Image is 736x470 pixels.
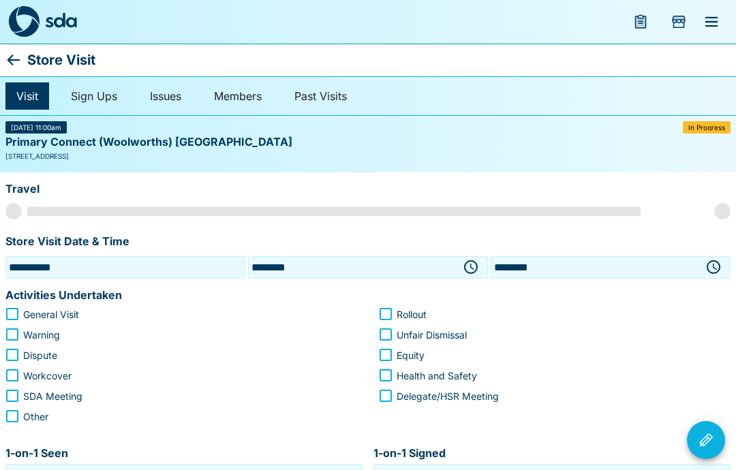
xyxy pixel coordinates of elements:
[397,307,427,322] span: Rollout
[139,82,192,110] a: Issues
[23,369,72,383] span: Workcover
[397,328,467,342] span: Unfair Dismissal
[494,260,694,275] input: Choose time, selected time is 1:00 PM
[662,5,695,38] button: Add Store Visit
[27,49,95,71] p: Store Visit
[60,82,128,110] a: Sign Ups
[283,82,358,110] a: Past Visits
[23,307,79,322] span: General Visit
[11,124,61,131] span: [DATE] 11:00am
[397,369,477,383] span: Health and Safety
[5,181,40,198] p: Travel
[23,328,60,342] span: Warning
[5,82,49,110] a: Visit
[397,389,499,403] span: Delegate/HSR Meeting
[23,409,48,424] span: Other
[45,12,77,28] img: sda-logotype.svg
[23,389,82,403] span: SDA Meeting
[397,348,425,362] span: Equity
[5,233,129,251] p: Store Visit Date & Time
[5,287,122,304] p: Activities Undertaken
[624,5,657,38] button: menu
[9,260,242,275] input: Choose date, selected date is 19 Sep 2025
[203,82,273,110] a: Members
[5,134,292,151] p: Primary Connect (Woolworths) [GEOGRAPHIC_DATA]
[23,348,57,362] span: Dispute
[688,124,725,131] span: In Progress
[687,421,725,459] button: Visit Actions
[695,5,728,38] button: menu
[5,151,731,161] div: [STREET_ADDRESS]
[251,260,452,275] input: Choose time, selected time is 11:00 AM
[8,6,40,37] img: sda-logo-dark.svg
